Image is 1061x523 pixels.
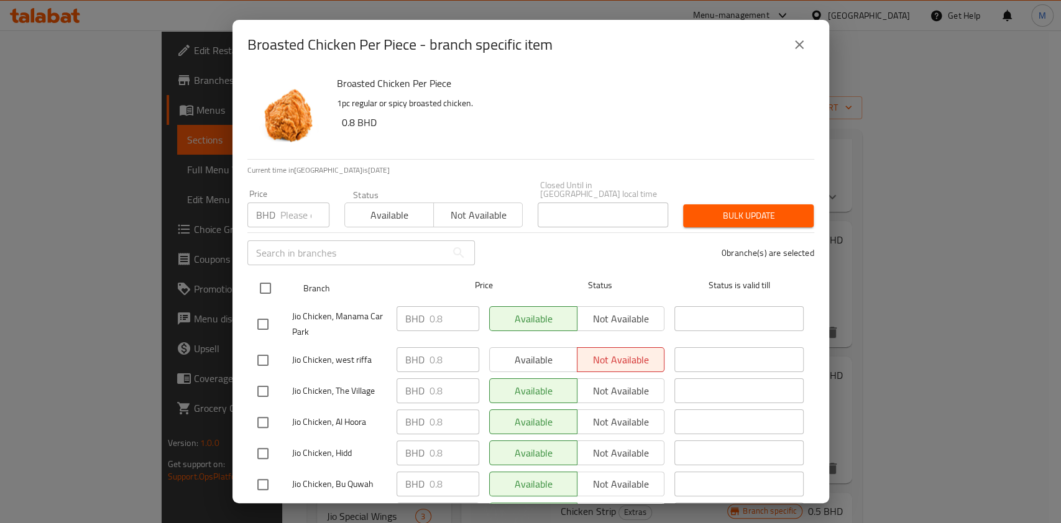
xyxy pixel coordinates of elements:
p: BHD [405,383,425,398]
input: Please enter price [429,347,479,372]
span: Not available [439,206,518,224]
input: Please enter price [429,306,479,331]
h6: 0.8 BHD [342,114,804,131]
span: Price [443,278,525,293]
button: Available [344,202,434,227]
span: Bulk update [693,208,804,224]
input: Please enter price [280,202,329,227]
input: Please enter price [429,378,479,403]
span: Status [535,278,664,293]
input: Please enter price [429,409,479,434]
button: Not available [433,202,523,227]
h6: Broasted Chicken Per Piece [337,75,804,92]
span: Branch [303,281,433,296]
h2: Broasted Chicken Per Piece - branch specific item [247,35,553,55]
input: Please enter price [429,471,479,496]
input: Search in branches [247,240,446,265]
input: Please enter price [429,440,479,465]
span: Jio Chicken, Manama Car Park [292,309,387,340]
span: Jio Chicken, Al Hoora [292,414,387,430]
p: BHD [405,311,425,326]
p: Current time in [GEOGRAPHIC_DATA] is [DATE] [247,165,814,176]
img: Broasted Chicken Per Piece [247,75,327,154]
p: 1pc regular or spicy broasted chicken. [337,96,804,111]
span: Jio Chicken, Bu Quwah [292,476,387,492]
span: Available [350,206,429,224]
p: BHD [256,207,275,222]
span: Jio Chicken, west riffa [292,352,387,368]
button: close [784,30,814,60]
p: BHD [405,414,425,429]
span: Jio Chicken, Hidd [292,445,387,461]
p: BHD [405,352,425,367]
span: Jio Chicken, The Village [292,383,387,399]
p: BHD [405,445,425,460]
p: 0 branche(s) are selected [722,247,814,259]
span: Status is valid till [674,278,804,293]
button: Bulk update [683,204,814,227]
p: BHD [405,476,425,491]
